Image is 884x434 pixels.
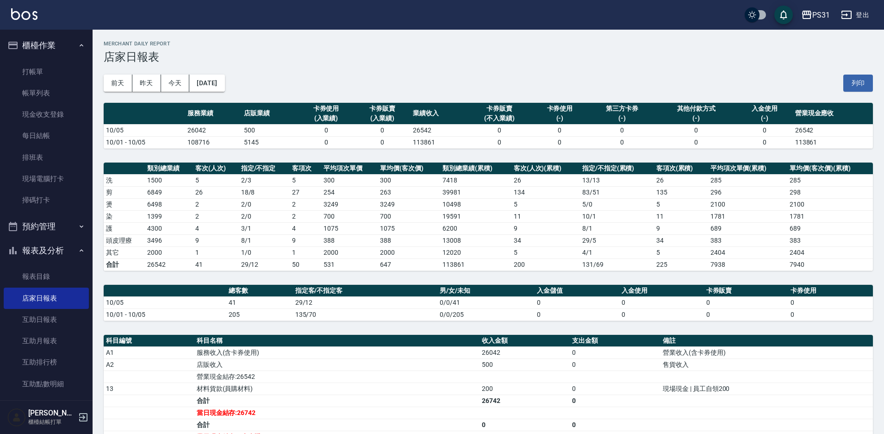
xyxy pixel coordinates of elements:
[440,198,511,210] td: 10498
[4,125,89,146] a: 每日結帳
[194,383,479,395] td: 材料貨款(員購材料)
[656,136,736,148] td: 0
[580,163,654,175] th: 指定/不指定(累積)
[239,234,290,246] td: 8 / 1
[145,246,193,258] td: 2000
[193,198,239,210] td: 2
[535,285,619,297] th: 入金儲值
[437,308,535,321] td: 0/0/205
[4,373,89,395] a: 互助點數明細
[787,198,873,210] td: 2100
[194,335,479,347] th: 科目名稱
[654,163,708,175] th: 客項次(累積)
[193,246,239,258] td: 1
[290,174,321,186] td: 5
[378,174,440,186] td: 300
[28,409,75,418] h5: [PERSON_NAME]
[189,75,224,92] button: [DATE]
[378,258,440,270] td: 647
[321,174,378,186] td: 300
[242,103,298,125] th: 店販業績
[654,234,708,246] td: 34
[479,359,570,371] td: 500
[4,214,89,239] button: 預約管理
[104,359,194,371] td: A2
[708,234,788,246] td: 383
[588,124,656,136] td: 0
[193,186,239,198] td: 26
[290,163,321,175] th: 客項次
[300,104,352,113] div: 卡券使用
[787,210,873,222] td: 1781
[787,258,873,270] td: 7940
[588,136,656,148] td: 0
[194,359,479,371] td: 店販收入
[654,222,708,234] td: 9
[4,239,89,263] button: 報表及分析
[440,186,511,198] td: 39981
[293,296,438,308] td: 29/12
[239,258,290,270] td: 29/12
[356,104,408,113] div: 卡券販賣
[437,296,535,308] td: 0/0/41
[788,285,873,297] th: 卡券使用
[511,186,580,198] td: 134
[787,186,873,198] td: 298
[4,189,89,211] a: 掃碼打卡
[736,136,793,148] td: 0
[104,163,873,271] table: a dense table
[193,210,239,222] td: 2
[354,124,411,136] td: 0
[226,296,293,308] td: 41
[28,418,75,426] p: 櫃檯結帳打單
[511,163,580,175] th: 客次(人次)(累積)
[185,136,242,148] td: 108716
[469,113,529,123] div: (不入業績)
[4,82,89,104] a: 帳單列表
[793,136,873,148] td: 113861
[654,258,708,270] td: 225
[290,198,321,210] td: 2
[298,136,355,148] td: 0
[654,210,708,222] td: 11
[4,147,89,168] a: 排班表
[788,308,873,321] td: 0
[437,285,535,297] th: 男/女/未知
[511,234,580,246] td: 34
[812,9,830,21] div: PS31
[570,419,660,431] td: 0
[660,335,873,347] th: 備註
[378,198,440,210] td: 3249
[787,234,873,246] td: 383
[580,186,654,198] td: 83 / 51
[660,359,873,371] td: 售貨收入
[411,136,467,148] td: 113861
[708,163,788,175] th: 平均項次單價(累積)
[570,395,660,407] td: 0
[378,186,440,198] td: 263
[290,186,321,198] td: 27
[193,163,239,175] th: 客次(人次)
[4,309,89,330] a: 互助日報表
[194,407,479,419] td: 當日現金結存:26742
[654,186,708,198] td: 135
[4,168,89,189] a: 現場電腦打卡
[7,408,26,427] img: Person
[104,258,145,270] td: 合計
[654,174,708,186] td: 26
[440,174,511,186] td: 7418
[479,335,570,347] th: 收入金額
[242,124,298,136] td: 500
[104,246,145,258] td: 其它
[290,210,321,222] td: 2
[708,174,788,186] td: 285
[104,186,145,198] td: 剪
[4,33,89,57] button: 櫃檯作業
[104,335,194,347] th: 科目編號
[239,210,290,222] td: 2 / 0
[511,222,580,234] td: 9
[837,6,873,24] button: 登出
[321,186,378,198] td: 254
[411,124,467,136] td: 26542
[193,222,239,234] td: 4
